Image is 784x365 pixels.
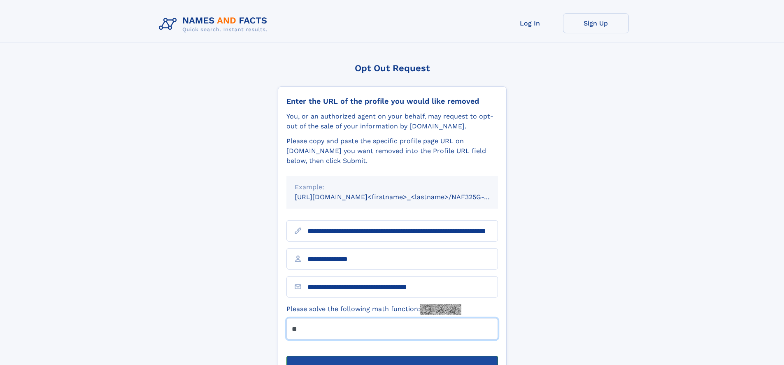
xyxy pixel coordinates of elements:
[286,136,498,166] div: Please copy and paste the specific profile page URL on [DOMAIN_NAME] you want removed into the Pr...
[286,304,461,315] label: Please solve the following math function:
[295,182,490,192] div: Example:
[295,193,514,201] small: [URL][DOMAIN_NAME]<firstname>_<lastname>/NAF325G-xxxxxxxx
[286,112,498,131] div: You, or an authorized agent on your behalf, may request to opt-out of the sale of your informatio...
[497,13,563,33] a: Log In
[563,13,629,33] a: Sign Up
[286,97,498,106] div: Enter the URL of the profile you would like removed
[278,63,507,73] div: Opt Out Request
[156,13,274,35] img: Logo Names and Facts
